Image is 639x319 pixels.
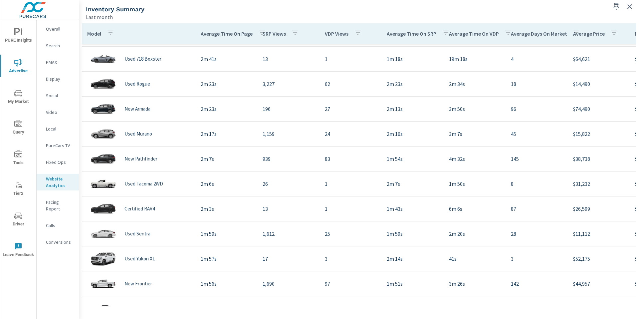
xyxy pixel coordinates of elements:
[46,109,74,116] p: Video
[2,212,34,228] span: Driver
[325,105,376,113] p: 27
[2,181,34,197] span: Tier2
[124,256,155,262] p: Used Yukon XL
[611,1,622,12] span: Save this to your personalized report
[201,55,252,63] p: 2m 41s
[573,80,624,88] p: $14,490
[511,230,562,238] p: 28
[511,255,562,263] p: 3
[201,80,252,88] p: 2m 23s
[201,230,252,238] p: 1m 59s
[449,130,500,138] p: 3m 7s
[387,205,438,213] p: 1m 43s
[37,41,79,51] div: Search
[573,205,624,213] p: $26,599
[37,24,79,34] div: Overall
[201,180,252,188] p: 2m 6s
[2,89,34,106] span: My Market
[90,49,116,69] img: glamour
[37,157,79,167] div: Fixed Ops
[387,155,438,163] p: 1m 54s
[2,242,34,259] span: Leave Feedback
[624,1,635,12] button: Exit Fullscreen
[325,255,376,263] p: 3
[37,91,79,101] div: Social
[449,80,500,88] p: 2m 34s
[0,20,36,265] div: nav menu
[46,42,74,49] p: Search
[387,180,438,188] p: 2m 7s
[573,105,624,113] p: $74,490
[511,55,562,63] p: 4
[46,92,74,99] p: Social
[201,205,252,213] p: 2m 3s
[449,255,500,263] p: 41s
[201,280,252,288] p: 1m 56s
[124,181,163,187] p: Used Tacoma 2WD
[90,199,116,219] img: glamour
[449,155,500,163] p: 4m 32s
[449,205,500,213] p: 6m 6s
[124,281,152,287] p: New Frontier
[201,255,252,263] p: 1m 57s
[201,155,252,163] p: 2m 7s
[46,239,74,245] p: Conversions
[263,55,314,63] p: 13
[46,59,74,66] p: PMAX
[37,124,79,134] div: Local
[124,231,150,237] p: Used Sentra
[573,55,624,63] p: $64,621
[46,222,74,229] p: Calls
[263,255,314,263] p: 17
[201,305,252,313] p: 1m 55s
[201,30,253,37] p: Average Time On Page
[263,105,314,113] p: 196
[511,205,562,213] p: 87
[263,305,314,313] p: 36
[90,224,116,244] img: glamour
[90,99,116,119] img: glamour
[325,280,376,288] p: 97
[46,199,74,212] p: Pacing Report
[124,306,155,312] p: Used Mustang
[124,106,150,112] p: New Armada
[37,237,79,247] div: Conversions
[511,280,562,288] p: 142
[325,155,376,163] p: 83
[90,124,116,144] img: glamour
[511,30,567,37] p: Average Days On Market
[449,55,500,63] p: 19m 18s
[325,230,376,238] p: 25
[124,156,157,162] p: New Pathfinder
[46,126,74,132] p: Local
[90,149,116,169] img: glamour
[90,274,116,294] img: glamour
[37,174,79,190] div: Website Analytics
[263,280,314,288] p: 1,690
[124,56,161,62] p: Used 718 Boxster
[325,55,376,63] p: 1
[325,180,376,188] p: 1
[46,76,74,82] p: Display
[124,206,155,212] p: Certified RAV4
[46,175,74,189] p: Website Analytics
[387,255,438,263] p: 2m 14s
[325,130,376,138] p: 24
[573,155,624,163] p: $38,738
[86,13,113,21] p: Last month
[2,59,34,75] span: Advertise
[325,30,348,37] p: VDP Views
[387,305,438,313] p: 47s
[511,130,562,138] p: 45
[263,230,314,238] p: 1,612
[263,155,314,163] p: 939
[46,26,74,32] p: Overall
[387,130,438,138] p: 2m 16s
[573,280,624,288] p: $44,957
[325,305,376,313] p: 2
[263,130,314,138] p: 1,159
[511,305,562,313] p: 8
[449,280,500,288] p: 3m 26s
[325,80,376,88] p: 62
[124,131,152,137] p: Used Murano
